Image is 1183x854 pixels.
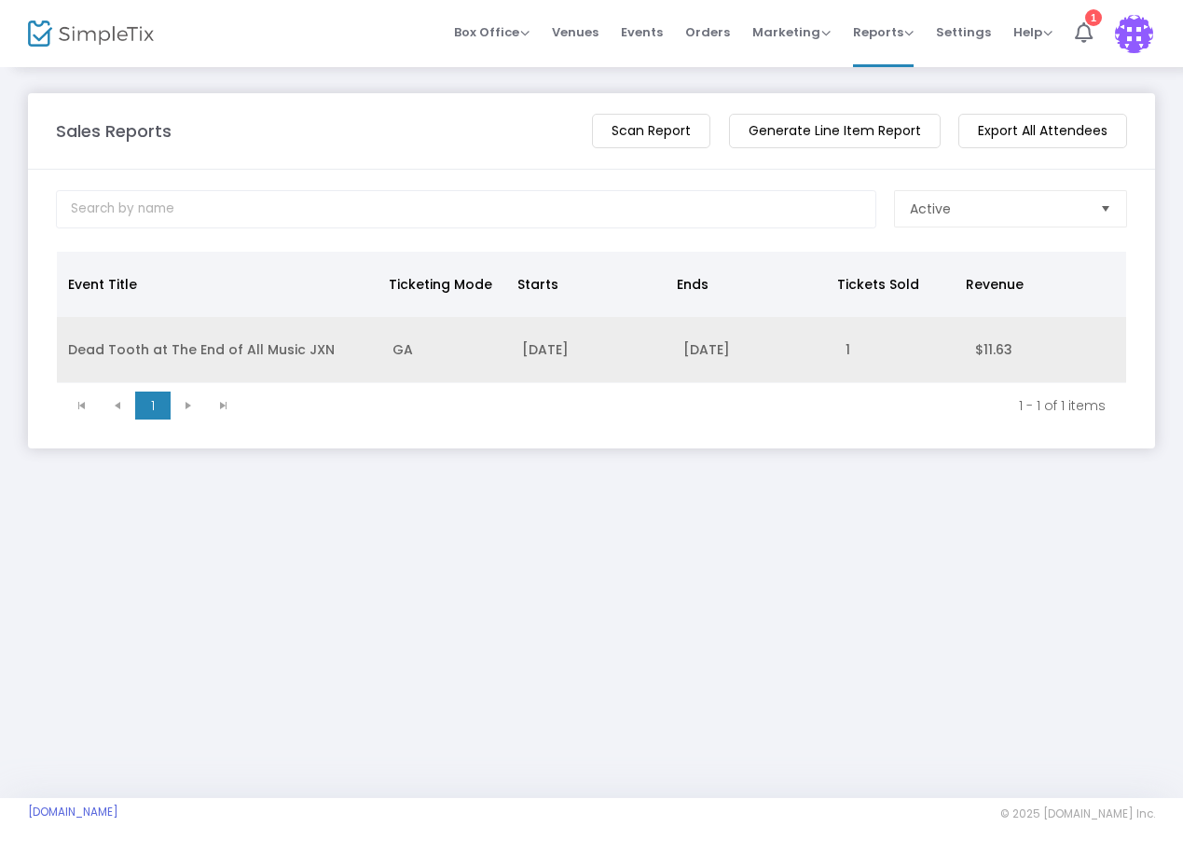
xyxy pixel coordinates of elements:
m-button: Export All Attendees [958,114,1127,148]
span: Orders [685,8,730,56]
button: Select [1093,191,1119,227]
span: Reports [853,23,914,41]
span: Marketing [752,23,831,41]
span: Active [910,200,951,218]
m-panel-title: Sales Reports [56,118,172,144]
td: $11.63 [964,317,1126,383]
span: Settings [936,8,991,56]
td: [DATE] [511,317,673,383]
th: Starts [506,252,667,317]
span: Page 1 [135,392,171,420]
span: Revenue [966,275,1024,294]
th: Ends [666,252,826,317]
a: [DOMAIN_NAME] [28,805,118,820]
div: 1 [1085,9,1102,26]
span: Venues [552,8,598,56]
td: Dead Tooth at The End of All Music JXN [57,317,381,383]
span: Help [1013,23,1052,41]
m-button: Generate Line Item Report [729,114,941,148]
span: Events [621,8,663,56]
div: Data table [57,252,1126,383]
m-button: Scan Report [592,114,710,148]
td: [DATE] [672,317,834,383]
th: Tickets Sold [826,252,955,317]
span: Box Office [454,23,530,41]
input: Search by name [56,190,876,228]
th: Event Title [57,252,378,317]
span: © 2025 [DOMAIN_NAME] Inc. [1000,806,1155,821]
td: 1 [834,317,964,383]
kendo-pager-info: 1 - 1 of 1 items [254,396,1106,415]
th: Ticketing Mode [378,252,506,317]
td: GA [381,317,511,383]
